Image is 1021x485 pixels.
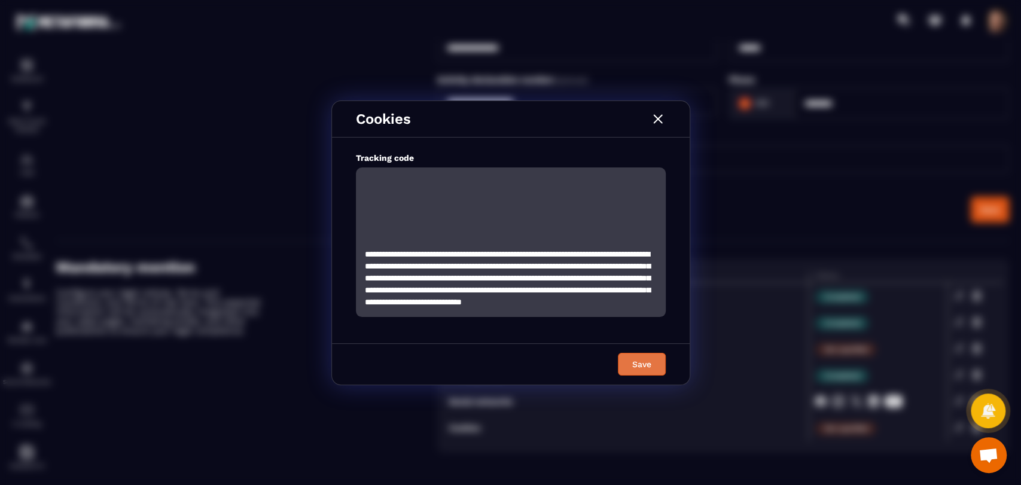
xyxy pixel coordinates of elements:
p: Tracking code [356,153,666,163]
button: Save [618,353,666,376]
div: Mở cuộc trò chuyện [971,437,1007,473]
div: Save [626,358,658,370]
p: Cookies [356,111,411,127]
img: close-w.0bb75850.svg [650,111,666,127]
